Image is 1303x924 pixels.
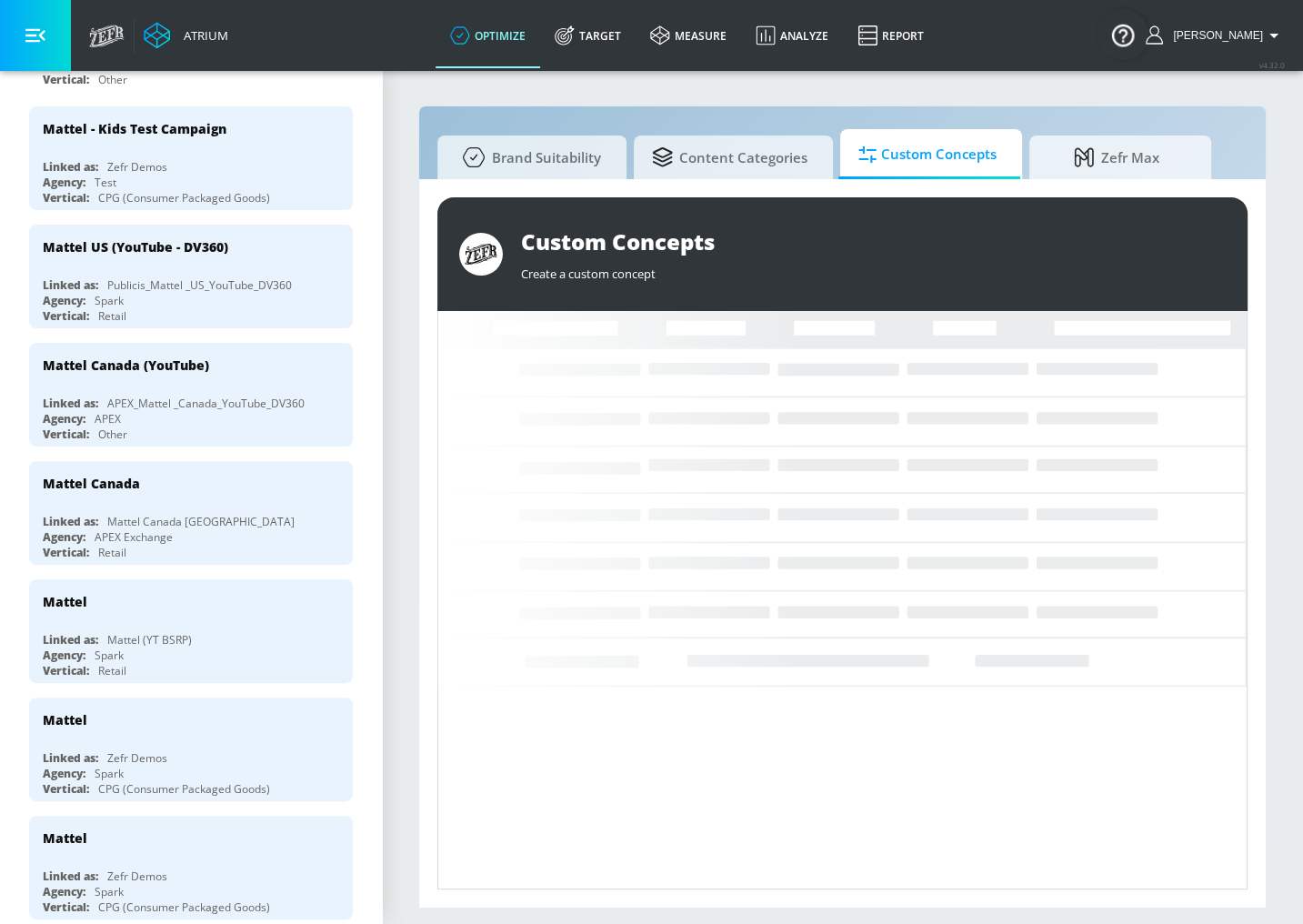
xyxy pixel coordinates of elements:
[43,427,89,442] div: Vertical:
[1259,60,1285,70] span: v 4.32.0
[1098,9,1148,60] button: Open Resource Center
[43,593,87,610] div: Mattel
[95,884,124,899] div: Spark
[1047,136,1186,179] span: Zefr Max
[43,175,85,190] div: Agency:
[29,461,353,565] div: Mattel CanadaLinked as:Mattel Canada [GEOGRAPHIC_DATA]Agency:APEX ExchangeVertical:Retail
[43,357,209,374] div: Mattel Canada (YouTube)
[95,766,124,781] div: Spark
[98,72,127,87] div: Other
[107,869,167,884] div: Zefr Demos
[95,648,124,663] div: Spark
[741,3,843,68] a: Analyze
[43,648,85,663] div: Agency:
[95,411,121,427] div: APEX
[29,579,353,683] div: MattelLinked as:Mattel (YT BSRP)Agency:SparkVertical:Retail
[43,663,89,678] div: Vertical:
[43,159,98,175] div: Linked as:
[43,72,89,87] div: Vertical:
[43,238,228,256] div: Mattel US (YouTube - DV360)
[652,136,807,179] span: Content Categories
[521,226,1226,256] div: Custom Concepts
[43,293,85,308] div: Agency:
[176,27,228,44] div: Atrium
[95,175,116,190] div: Test
[144,22,228,49] a: Atrium
[43,190,89,206] div: Vertical:
[43,632,98,648] div: Linked as:
[43,308,89,324] div: Vertical:
[43,277,98,293] div: Linked as:
[107,159,167,175] div: Zefr Demos
[43,514,98,529] div: Linked as:
[43,711,87,728] div: Mattel
[98,190,270,206] div: CPG (Consumer Packaged Goods)
[43,411,85,427] div: Agency:
[29,698,353,801] div: MattelLinked as:Zefr DemosAgency:SparkVertical:CPG (Consumer Packaged Goods)
[95,529,173,545] div: APEX Exchange
[29,816,353,919] div: MattelLinked as:Zefr DemosAgency:SparkVertical:CPG (Consumer Packaged Goods)
[636,3,741,68] a: measure
[43,829,87,847] div: Mattel
[1146,25,1285,46] button: [PERSON_NAME]
[43,475,140,492] div: Mattel Canada
[98,427,127,442] div: Other
[843,3,938,68] a: Report
[43,529,85,545] div: Agency:
[29,225,353,328] div: Mattel US (YouTube - DV360)Linked as:Publicis_Mattel _US_YouTube_DV360Agency:SparkVertical:Retail
[858,133,997,176] span: Custom Concepts
[98,781,270,797] div: CPG (Consumer Packaged Goods)
[43,545,89,560] div: Vertical:
[95,293,124,308] div: Spark
[540,3,636,68] a: Target
[521,256,1226,282] div: Create a custom concept
[98,663,126,678] div: Retail
[43,899,89,915] div: Vertical:
[43,396,98,411] div: Linked as:
[29,106,353,210] div: Mattel - Kids Test CampaignLinked as:Zefr DemosAgency:TestVertical:CPG (Consumer Packaged Goods)
[43,766,85,781] div: Agency:
[29,343,353,447] div: Mattel Canada (YouTube)Linked as:APEX_Mattel _Canada_YouTube_DV360Agency:APEXVertical:Other
[98,308,126,324] div: Retail
[107,277,292,293] div: Publicis_Mattel _US_YouTube_DV360
[98,545,126,560] div: Retail
[1166,29,1263,42] span: login as: justin.nim@zefr.com
[98,899,270,915] div: CPG (Consumer Packaged Goods)
[43,781,89,797] div: Vertical:
[107,632,192,648] div: Mattel (YT BSRP)
[107,396,305,411] div: APEX_Mattel _Canada_YouTube_DV360
[43,120,226,137] div: Mattel - Kids Test Campaign
[43,869,98,884] div: Linked as:
[43,750,98,766] div: Linked as:
[107,750,167,766] div: Zefr Demos
[456,136,601,179] span: Brand Suitability
[107,514,295,529] div: Mattel Canada [GEOGRAPHIC_DATA]
[43,884,85,899] div: Agency:
[436,3,540,68] a: optimize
